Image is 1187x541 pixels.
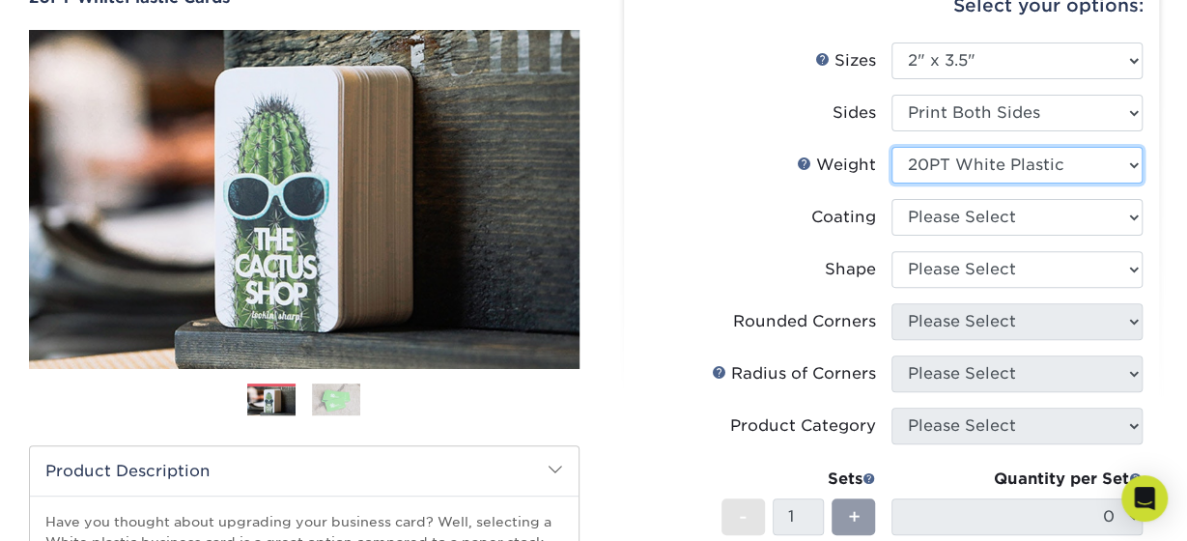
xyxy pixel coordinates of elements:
[721,468,876,491] div: Sets
[29,9,579,389] img: 20PT White 01
[825,258,876,281] div: Shape
[712,362,876,385] div: Radius of Corners
[797,154,876,177] div: Weight
[739,502,748,531] span: -
[247,384,296,418] img: Plastic Cards 01
[312,383,360,416] img: Plastic Cards 02
[30,446,579,496] h2: Product Description
[847,502,860,531] span: +
[811,206,876,229] div: Coating
[833,101,876,125] div: Sides
[733,310,876,333] div: Rounded Corners
[730,414,876,438] div: Product Category
[1121,475,1168,522] div: Open Intercom Messenger
[891,468,1143,491] div: Quantity per Set
[815,49,876,72] div: Sizes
